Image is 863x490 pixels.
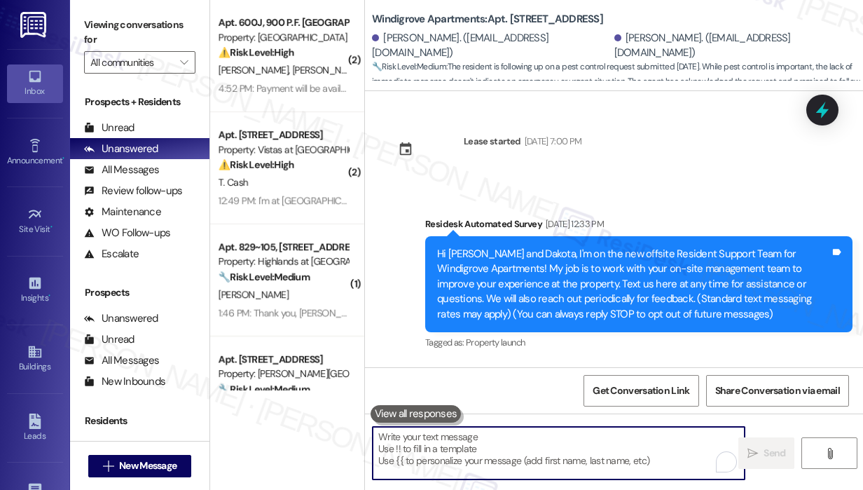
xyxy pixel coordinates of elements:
span: [PERSON_NAME] [293,64,363,76]
div: Apt. 829~105, [STREET_ADDRESS] [219,240,348,254]
a: Inbox [7,64,63,102]
div: Unanswered [84,142,158,156]
div: Hi [PERSON_NAME] and Dakota, I'm on the new offsite Resident Support Team for Windigrove Apartmen... [437,247,830,322]
button: New Message [88,455,192,477]
div: WO Follow-ups [84,226,170,240]
label: Viewing conversations for [84,14,195,51]
div: Unread [84,439,134,454]
span: T. Cash [219,176,248,189]
span: Share Conversation via email [715,383,840,398]
div: 1:46 PM: Thank you, [PERSON_NAME]! [219,306,371,319]
div: 12:49 PM: I'm at [GEOGRAPHIC_DATA] now to get an [MEDICAL_DATA] but when I get back I'll stop in [219,194,622,207]
a: Buildings [7,340,63,378]
span: Get Conversation Link [593,383,689,398]
div: Tagged as: [425,332,852,353]
img: ResiDesk Logo [20,12,49,38]
textarea: To enrich screen reader interactions, please activate Accessibility in Grammarly extension settings [373,427,745,479]
div: 4:52 PM: Payment will be available around 9 am on [DATE]. Sorry for the inconvenience. [219,82,571,95]
div: Property: [GEOGRAPHIC_DATA] [219,30,348,45]
strong: 🔧 Risk Level: Medium [372,61,446,72]
strong: ⚠️ Risk Level: High [219,158,294,171]
button: Send [738,437,794,469]
div: New Inbounds [84,374,165,389]
div: All Messages [84,353,159,368]
a: Insights • [7,271,63,309]
div: Apt. 600J, 900 P.F. [GEOGRAPHIC_DATA] [219,15,348,30]
span: • [50,222,53,232]
div: Apt. [STREET_ADDRESS] [219,352,348,367]
button: Share Conversation via email [706,375,849,407]
div: Residents [70,414,209,428]
b: Windigrove Apartments: Apt. [STREET_ADDRESS] [372,12,603,27]
div: Unread [84,121,134,135]
div: [DATE] 7:00 PM [521,134,582,149]
div: Escalate [84,247,139,261]
a: Leads [7,409,63,447]
div: Property: Vistas at [GEOGRAPHIC_DATA] [219,142,348,157]
div: Unanswered [84,311,158,326]
strong: 🔧 Risk Level: Medium [219,271,310,283]
div: Maintenance [84,205,161,219]
div: Prospects [70,285,209,300]
div: Prospects + Residents [70,95,209,109]
div: Review follow-ups [84,184,182,198]
div: Lease started [464,134,521,149]
span: • [48,291,50,301]
div: Unread [84,332,134,347]
span: [PERSON_NAME] [219,64,293,76]
div: All Messages [84,163,159,177]
span: • [62,154,64,163]
strong: 🔧 Risk Level: Medium [219,383,310,395]
span: [PERSON_NAME] [219,288,289,301]
span: New Message [119,458,177,473]
div: [PERSON_NAME]. ([EMAIL_ADDRESS][DOMAIN_NAME]) [372,31,611,61]
strong: ⚠️ Risk Level: High [219,46,294,59]
span: : The resident is following up on a pest control request submitted [DATE]. While pest control is ... [372,60,863,104]
div: Apt. [STREET_ADDRESS] [219,128,348,142]
i:  [824,448,835,459]
div: Property: [PERSON_NAME][GEOGRAPHIC_DATA] Apartments [219,367,348,381]
i:  [103,461,113,472]
div: Residesk Automated Survey [425,217,852,236]
div: [PERSON_NAME]. ([EMAIL_ADDRESS][DOMAIN_NAME]) [614,31,853,61]
span: Send [764,446,785,461]
i:  [747,448,758,459]
input: All communities [90,51,173,74]
button: Get Conversation Link [584,375,698,407]
span: Property launch [466,336,525,348]
div: [DATE] 12:33 PM [542,217,604,231]
a: Site Visit • [7,203,63,240]
div: Property: Highlands at [GEOGRAPHIC_DATA] Apartments [219,254,348,269]
i:  [180,57,188,68]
